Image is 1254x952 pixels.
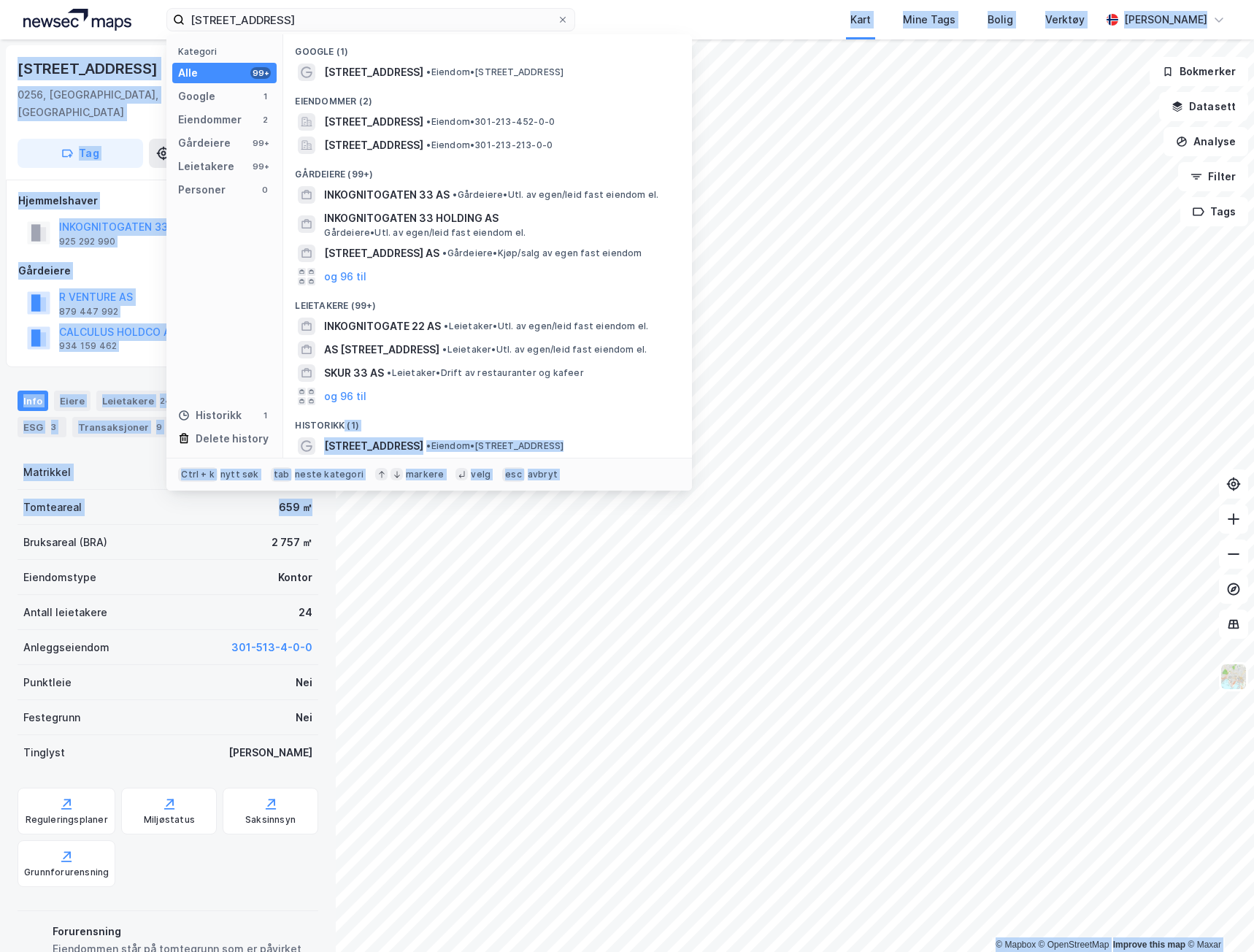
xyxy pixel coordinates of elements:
[1045,11,1085,28] div: Verktøy
[296,674,312,691] div: Nei
[426,139,431,150] span: •
[442,247,447,258] span: •
[72,417,172,437] div: Transaksjoner
[96,391,180,411] div: Leietakere
[1039,940,1109,950] a: OpenStreetMap
[426,440,563,452] span: Eiendom • [STREET_ADDRESS]
[324,113,423,131] span: [STREET_ADDRESS]
[283,34,692,61] div: Google (1)
[18,192,318,210] div: Hjemmelshaver
[178,46,277,57] div: Kategori
[272,534,312,551] div: 2 757 ㎡
[245,814,296,826] div: Saksinnsyn
[1163,127,1248,156] button: Analyse
[426,66,563,78] span: Eiendom • [STREET_ADDRESS]
[1150,57,1248,86] button: Bokmerker
[18,262,318,280] div: Gårdeiere
[250,67,271,79] div: 99+
[426,66,431,77] span: •
[144,814,195,826] div: Miljøstatus
[259,410,271,421] div: 1
[18,57,161,80] div: [STREET_ADDRESS]
[178,64,198,82] div: Alle
[23,569,96,586] div: Eiendomstype
[996,940,1036,950] a: Mapbox
[18,391,48,411] div: Info
[299,604,312,621] div: 24
[426,440,431,451] span: •
[23,674,72,691] div: Punktleie
[283,84,692,110] div: Eiendommer (2)
[442,247,642,259] span: Gårdeiere • Kjøp/salg av egen fast eiendom
[387,367,391,378] span: •
[988,11,1013,28] div: Bolig
[178,134,231,152] div: Gårdeiere
[324,268,366,285] button: og 96 til
[59,306,118,318] div: 879 447 992
[324,437,423,455] span: [STREET_ADDRESS]
[53,923,312,940] div: Forurensning
[283,408,692,434] div: Historikk (1)
[59,340,117,352] div: 934 159 462
[23,709,80,726] div: Festegrunn
[1220,663,1247,691] img: Z
[178,111,242,128] div: Eiendommer
[185,9,557,31] input: Søk på adresse, matrikkel, gårdeiere, leietakere eller personer
[324,318,441,335] span: INKOGNITOGATE 22 AS
[442,344,447,355] span: •
[324,227,526,239] span: Gårdeiere • Utl. av egen/leid fast eiendom el.
[152,420,166,434] div: 9
[324,388,366,405] button: og 96 til
[444,320,648,332] span: Leietaker • Utl. av egen/leid fast eiendom el.
[1113,940,1185,950] a: Improve this map
[259,184,271,196] div: 0
[1124,11,1207,28] div: [PERSON_NAME]
[324,137,423,154] span: [STREET_ADDRESS]
[453,189,658,201] span: Gårdeiere • Utl. av egen/leid fast eiendom el.
[23,499,82,516] div: Tomteareal
[231,639,312,656] button: 301-513-4-0-0
[850,11,871,28] div: Kart
[324,341,439,358] span: AS [STREET_ADDRESS]
[26,814,108,826] div: Reguleringsplaner
[18,139,143,168] button: Tag
[271,467,293,482] div: tab
[178,88,215,105] div: Google
[23,464,71,481] div: Matrikkel
[453,189,457,200] span: •
[324,186,450,204] span: INKOGNITOGATEN 33 AS
[278,569,312,586] div: Kontor
[46,420,61,434] div: 3
[502,467,525,482] div: esc
[18,86,203,121] div: 0256, [GEOGRAPHIC_DATA], [GEOGRAPHIC_DATA]
[178,407,242,424] div: Historikk
[387,367,583,379] span: Leietaker • Drift av restauranter og kafeer
[1181,882,1254,952] iframe: Chat Widget
[23,639,109,656] div: Anleggseiendom
[283,157,692,183] div: Gårdeiere (99+)
[23,604,107,621] div: Antall leietakere
[426,116,555,128] span: Eiendom • 301-213-452-0-0
[283,288,692,315] div: Leietakere (99+)
[24,867,109,878] div: Grunnforurensning
[444,320,448,331] span: •
[471,469,491,480] div: velg
[23,744,65,761] div: Tinglyst
[250,161,271,172] div: 99+
[426,139,553,151] span: Eiendom • 301-213-213-0-0
[228,744,312,761] div: [PERSON_NAME]
[23,9,131,31] img: logo.a4113a55bc3d86da70a041830d287a7e.svg
[157,394,174,408] div: 24
[178,467,218,482] div: Ctrl + k
[406,469,444,480] div: markere
[178,181,226,199] div: Personer
[296,709,312,726] div: Nei
[54,391,91,411] div: Eiere
[324,64,423,81] span: [STREET_ADDRESS]
[59,236,115,247] div: 925 292 990
[279,499,312,516] div: 659 ㎡
[1180,197,1248,226] button: Tags
[324,210,674,227] span: INKOGNITOGATEN 33 HOLDING AS
[426,116,431,127] span: •
[1159,92,1248,121] button: Datasett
